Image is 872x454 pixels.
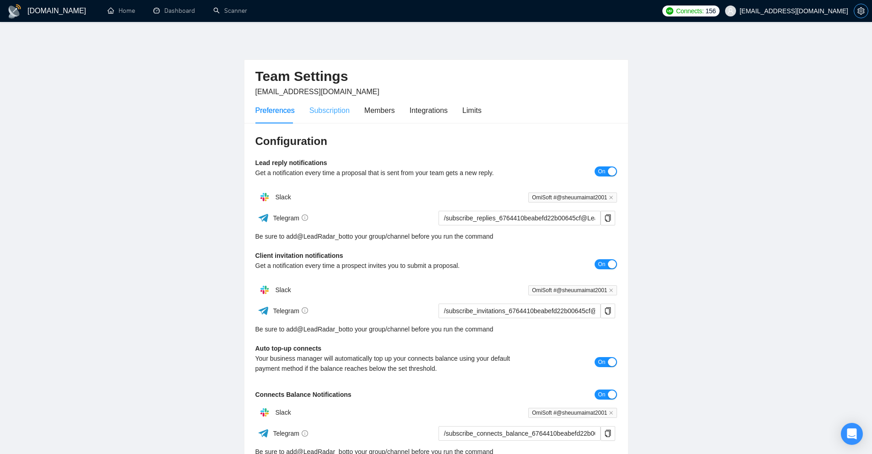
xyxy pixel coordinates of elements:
[609,411,613,415] span: close
[258,427,269,439] img: ww3wtPAAAAAElFTkSuQmCC
[302,214,308,221] span: info-circle
[601,211,615,225] button: copy
[297,231,348,241] a: @LeadRadar_bot
[255,168,527,178] div: Get a notification every time a proposal that is sent from your team gets a new reply.
[258,212,269,224] img: ww3wtPAAAAAElFTkSuQmCC
[258,305,269,316] img: ww3wtPAAAAAElFTkSuQmCC
[364,105,395,116] div: Members
[273,307,308,315] span: Telegram
[255,345,322,352] b: Auto top-up connects
[462,105,482,116] div: Limits
[255,159,327,166] b: Lead reply notifications
[255,105,295,116] div: Preferences
[273,214,308,222] span: Telegram
[528,285,617,295] span: OmiSoft #@sheuumaimat2001
[213,7,247,15] a: searchScanner
[598,166,605,176] span: On
[410,105,448,116] div: Integrations
[297,324,348,334] a: @LeadRadar_bot
[841,423,863,445] div: Open Intercom Messenger
[255,67,617,86] h2: Team Settings
[273,430,308,437] span: Telegram
[275,193,291,201] span: Slack
[676,6,704,16] span: Connects:
[598,259,605,269] span: On
[601,430,615,437] span: copy
[255,353,527,374] div: Your business manager will automatically top up your connects balance using your default payment ...
[302,307,308,314] span: info-circle
[598,357,605,367] span: On
[275,409,291,416] span: Slack
[108,7,135,15] a: homeHome
[255,252,343,259] b: Client invitation notifications
[275,286,291,294] span: Slack
[727,8,734,14] span: user
[528,408,617,418] span: OmiSoft #@sheuumaimat2001
[255,231,617,241] div: Be sure to add to your group/channel before you run the command
[7,4,22,19] img: logo
[153,7,195,15] a: dashboardDashboard
[854,7,868,15] a: setting
[255,188,274,206] img: hpQkSZIkSZIkSZIkSZIkSZIkSZIkSZIkSZIkSZIkSZIkSZIkSZIkSZIkSZIkSZIkSZIkSZIkSZIkSZIkSZIkSZIkSZIkSZIkS...
[528,192,617,203] span: OmiSoft #@sheuumaimat2001
[854,4,868,18] button: setting
[309,105,350,116] div: Subscription
[255,324,617,334] div: Be sure to add to your group/channel before you run the command
[705,6,715,16] span: 156
[255,281,274,299] img: hpQkSZIkSZIkSZIkSZIkSZIkSZIkSZIkSZIkSZIkSZIkSZIkSZIkSZIkSZIkSZIkSZIkSZIkSZIkSZIkSZIkSZIkSZIkSZIkS...
[255,88,379,96] span: [EMAIL_ADDRESS][DOMAIN_NAME]
[255,261,527,271] div: Get a notification every time a prospect invites you to submit a proposal.
[609,195,613,200] span: close
[609,288,613,293] span: close
[255,391,352,398] b: Connects Balance Notifications
[666,7,673,15] img: upwork-logo.png
[601,214,615,222] span: copy
[601,426,615,441] button: copy
[601,307,615,315] span: copy
[255,134,617,149] h3: Configuration
[302,430,308,437] span: info-circle
[598,390,605,400] span: On
[601,304,615,318] button: copy
[255,403,274,422] img: hpQkSZIkSZIkSZIkSZIkSZIkSZIkSZIkSZIkSZIkSZIkSZIkSZIkSZIkSZIkSZIkSZIkSZIkSZIkSZIkSZIkSZIkSZIkSZIkS...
